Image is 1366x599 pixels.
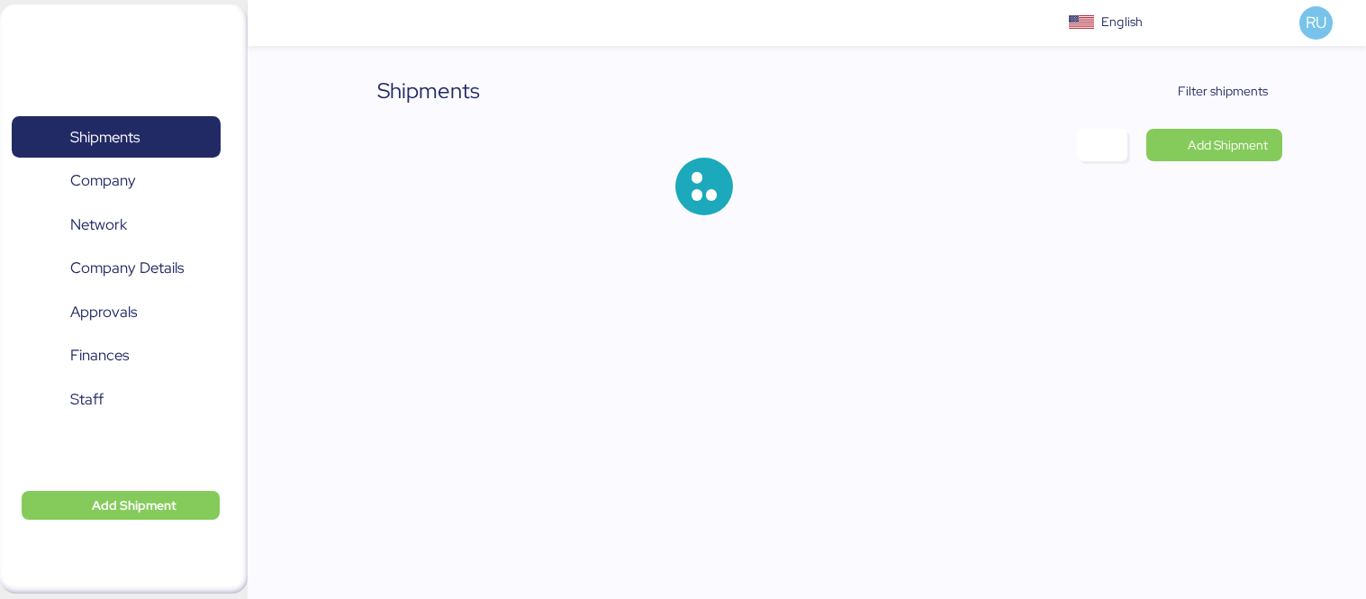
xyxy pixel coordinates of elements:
[12,160,221,202] a: Company
[12,248,221,289] a: Company Details
[1188,134,1268,156] span: Add Shipment
[258,8,289,39] button: Menu
[12,204,221,245] a: Network
[70,299,137,325] span: Approvals
[12,378,221,420] a: Staff
[70,255,184,281] span: Company Details
[70,386,104,413] span: Staff
[1306,11,1326,34] span: RU
[70,168,136,194] span: Company
[92,495,176,516] span: Add Shipment
[1146,129,1282,161] a: Add Shipment
[12,291,221,332] a: Approvals
[70,212,127,238] span: Network
[1101,13,1143,32] div: English
[1178,80,1268,102] span: Filter shipments
[22,491,220,520] button: Add Shipment
[70,342,129,368] span: Finances
[1141,75,1282,107] button: Filter shipments
[12,116,221,158] a: Shipments
[70,124,140,150] span: Shipments
[12,335,221,377] a: Finances
[377,75,480,107] div: Shipments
